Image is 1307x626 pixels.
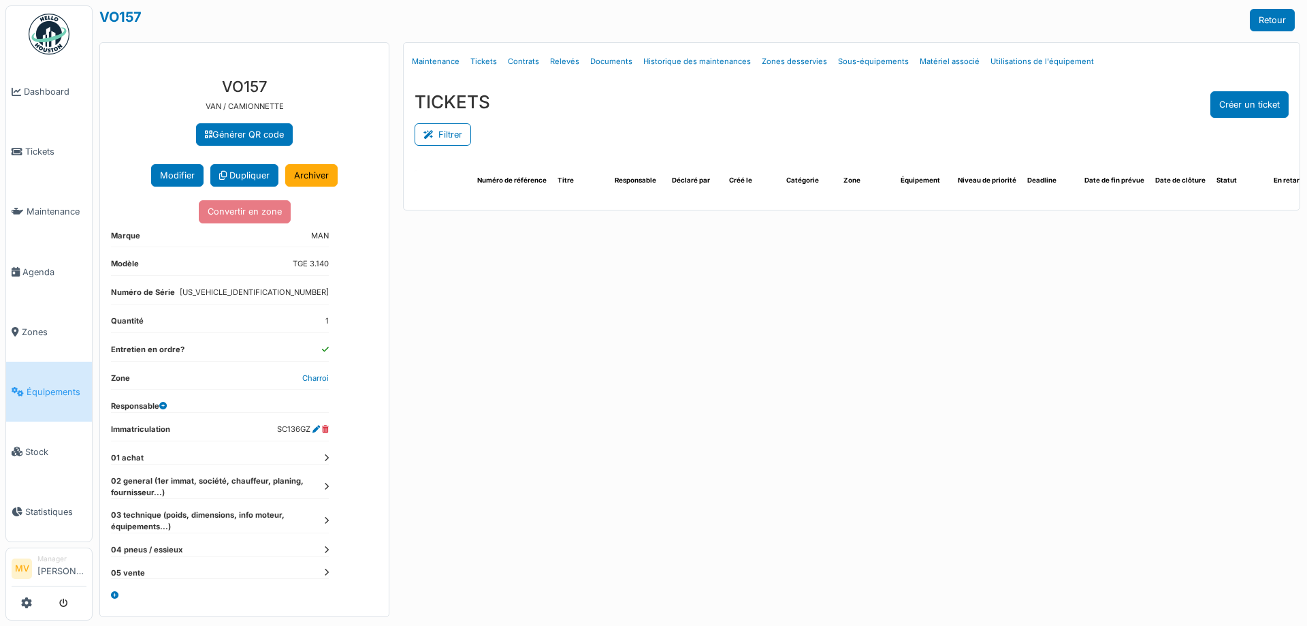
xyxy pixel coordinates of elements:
span: Créé le [729,176,752,184]
h3: VO157 [111,78,378,95]
span: Zone [843,176,860,184]
p: VAN / CAMIONNETTE [111,101,378,112]
a: Utilisations de l'équipement [985,46,1099,78]
a: Agenda [6,242,92,302]
span: Date de fin prévue [1084,176,1144,184]
button: Créer un ticket [1210,91,1289,118]
dd: 1 [325,315,329,327]
a: Sous-équipements [833,46,914,78]
span: Zones [22,326,86,339]
span: Déclaré par [672,176,710,184]
dd: SC136GZ [277,424,329,435]
button: Filtrer [415,123,471,146]
span: Statut [1216,176,1237,184]
span: Équipements [27,386,86,398]
dt: Immatriculation [111,424,170,441]
a: MV Manager[PERSON_NAME] [12,554,86,586]
span: Responsable [615,176,656,184]
dt: Marque [111,230,140,247]
a: Zones [6,302,92,362]
dt: Responsable [111,401,167,412]
span: Niveau de priorité [958,176,1016,184]
span: Stock [25,445,86,458]
span: Numéro de référence [477,176,547,184]
a: Tickets [6,122,92,182]
a: Dashboard [6,62,92,122]
button: Modifier [151,164,204,187]
dt: 03 technique (poids, dimensions, info moteur, équipements...) [111,510,329,533]
dd: MAN [311,230,329,242]
a: Matériel associé [914,46,985,78]
span: Équipement [901,176,940,184]
dt: Modèle [111,258,139,275]
a: Archiver [285,164,338,187]
a: Équipements [6,362,92,422]
span: Titre [558,176,574,184]
dd: TGE 3.140 [293,258,329,270]
span: Maintenance [27,205,86,218]
a: Tickets [465,46,502,78]
img: Badge_color-CXgf-gQk.svg [29,14,69,54]
dt: Entretien en ordre? [111,344,184,361]
a: Maintenance [6,182,92,242]
a: Historique des maintenances [638,46,756,78]
dd: [US_VEHICLE_IDENTIFICATION_NUMBER] [180,287,329,298]
li: [PERSON_NAME] [37,554,86,583]
span: Tickets [25,145,86,158]
dt: Numéro de Série [111,287,175,304]
dt: Zone [111,373,130,390]
span: Deadline [1027,176,1056,184]
span: En retard [1274,176,1304,184]
a: VO157 [99,9,142,25]
span: Statistiques [25,505,86,518]
a: Retour [1250,9,1295,31]
dt: 05 vente [111,567,329,579]
dt: 01 achat [111,452,329,464]
span: Dashboard [24,85,86,98]
a: Relevés [545,46,585,78]
span: Agenda [22,266,86,279]
dt: 02 general (1er immat, société, chauffeur, planing, fournisseur...) [111,475,329,499]
span: Date de clôture [1155,176,1206,184]
dt: Quantité [111,315,144,332]
h3: TICKETS [415,91,490,112]
a: Dupliquer [210,164,278,187]
a: Maintenance [406,46,465,78]
div: Manager [37,554,86,564]
a: Stock [6,422,92,482]
a: Zones desservies [756,46,833,78]
span: Catégorie [786,176,819,184]
a: Générer QR code [196,123,293,146]
a: Charroi [302,373,329,383]
dt: 04 pneus / essieux [111,544,329,556]
a: Contrats [502,46,545,78]
a: Documents [585,46,638,78]
li: MV [12,559,32,579]
a: Statistiques [6,482,92,542]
